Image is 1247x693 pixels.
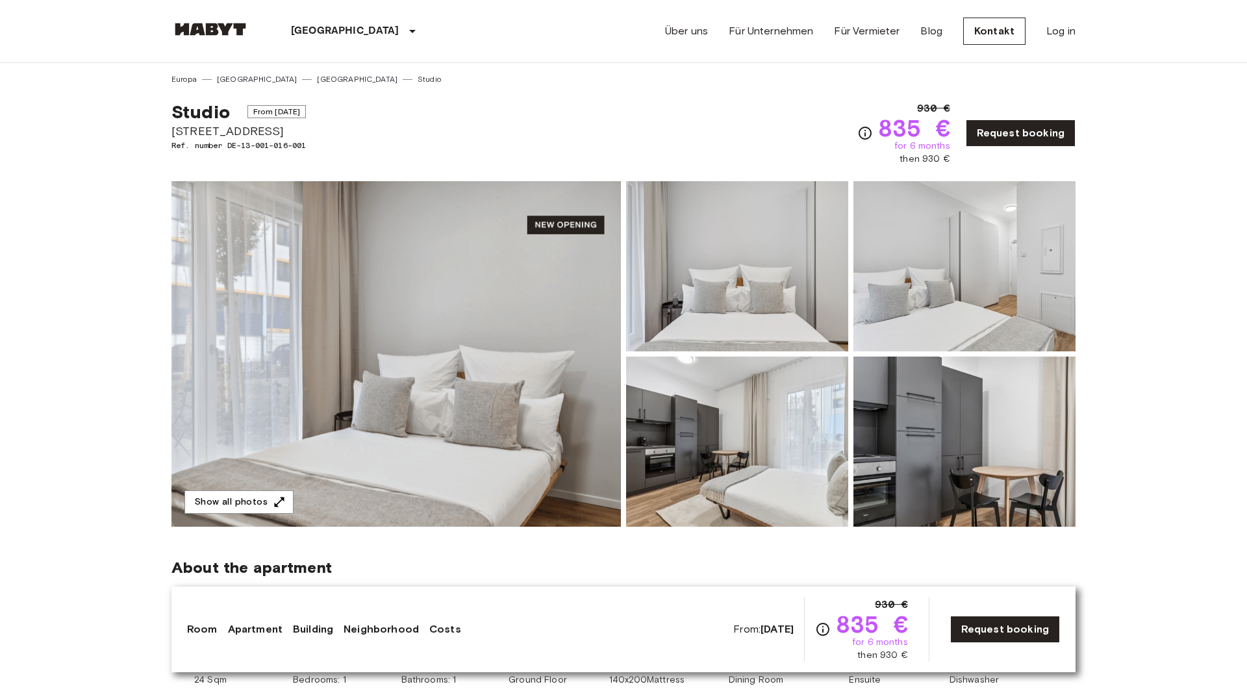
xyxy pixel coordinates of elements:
[966,120,1076,147] a: Request booking
[247,105,307,118] span: From [DATE]
[429,622,461,637] a: Costs
[626,357,848,527] img: Picture of unit DE-13-001-016-001
[894,140,950,153] span: for 6 months
[171,558,332,577] span: About the apartment
[849,674,881,687] span: Ensuite
[418,73,441,85] a: Studio
[609,674,685,687] span: 140x200Mattress
[665,23,708,39] a: Über uns
[920,23,942,39] a: Blog
[171,181,621,527] img: Marketing picture of unit DE-13-001-016-001
[733,622,794,636] span: From:
[963,18,1026,45] a: Kontakt
[293,622,333,637] a: Building
[626,181,848,351] img: Picture of unit DE-13-001-016-001
[171,23,249,36] img: Habyt
[184,490,294,514] button: Show all photos
[853,181,1076,351] img: Picture of unit DE-13-001-016-001
[291,23,399,39] p: [GEOGRAPHIC_DATA]
[950,616,1060,643] a: Request booking
[401,674,457,687] span: Bathrooms: 1
[293,674,346,687] span: Bedrooms: 1
[815,622,831,637] svg: Check cost overview for full price breakdown. Please note that discounts apply to new joiners onl...
[1046,23,1076,39] a: Log in
[729,674,784,687] span: Dining Room
[836,612,908,636] span: 835 €
[917,101,950,116] span: 930 €
[852,636,908,649] span: for 6 months
[853,357,1076,527] img: Picture of unit DE-13-001-016-001
[344,622,419,637] a: Neighborhood
[171,123,306,140] span: [STREET_ADDRESS]
[171,140,306,151] span: Ref. number DE-13-001-016-001
[950,674,1000,687] span: Dishwasher
[857,125,873,141] svg: Check cost overview for full price breakdown. Please note that discounts apply to new joiners onl...
[761,623,794,635] b: [DATE]
[509,674,567,687] span: Ground Floor
[878,116,950,140] span: 835 €
[187,622,218,637] a: Room
[217,73,297,85] a: [GEOGRAPHIC_DATA]
[729,23,813,39] a: Für Unternehmen
[228,622,283,637] a: Apartment
[194,674,227,687] span: 24 Sqm
[171,73,197,85] a: Europa
[900,153,950,166] span: then 930 €
[171,101,230,123] span: Studio
[875,597,908,612] span: 930 €
[317,73,397,85] a: [GEOGRAPHIC_DATA]
[857,649,908,662] span: then 930 €
[834,23,900,39] a: Für Vermieter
